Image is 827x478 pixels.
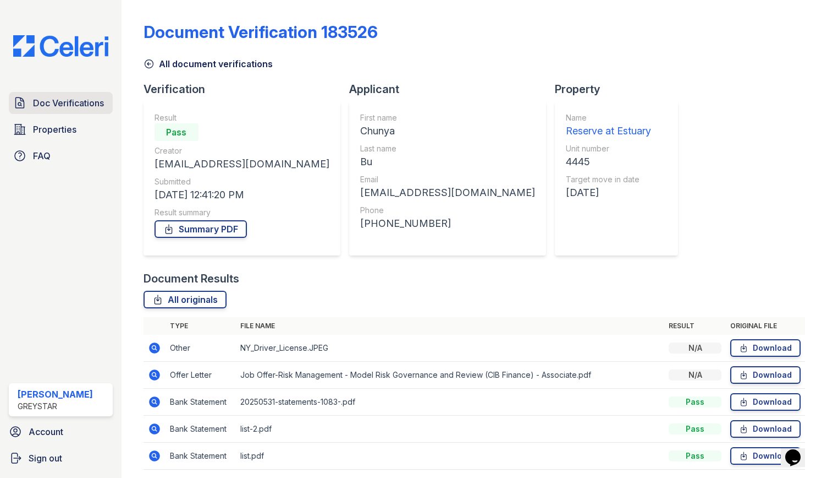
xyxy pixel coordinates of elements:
td: Job Offer-Risk Management - Model Risk Governance and Review (CIB Finance) - Associate.pdf [236,362,664,389]
span: Account [29,425,63,438]
td: Offer Letter [166,362,236,389]
div: [DATE] [566,185,651,200]
td: Bank Statement [166,389,236,416]
a: Sign out [4,447,117,469]
td: Bank Statement [166,416,236,443]
div: N/A [669,370,721,381]
div: Result summary [155,207,329,218]
a: All originals [144,291,227,308]
div: Reserve at Estuary [566,123,651,139]
div: [DATE] 12:41:20 PM [155,187,329,203]
div: First name [360,112,535,123]
div: Pass [669,423,721,434]
a: Download [730,393,801,411]
td: list-2.pdf [236,416,664,443]
div: Pass [669,450,721,461]
div: Pass [669,396,721,408]
div: Creator [155,145,329,156]
th: File name [236,317,664,335]
div: Bu [360,154,535,170]
a: Name Reserve at Estuary [566,112,651,139]
a: Download [730,447,801,465]
div: Last name [360,143,535,154]
a: FAQ [9,145,113,167]
a: Download [730,420,801,438]
a: Account [4,421,117,443]
div: [EMAIL_ADDRESS][DOMAIN_NAME] [360,185,535,200]
div: Result [155,112,329,123]
span: Doc Verifications [33,96,104,110]
div: Chunya [360,123,535,139]
th: Type [166,317,236,335]
a: Download [730,339,801,357]
img: CE_Logo_Blue-a8612792a0a2168367f1c8372b55b34899dd931a85d93a1a3d3e32e68fde9ad4.png [4,35,117,57]
div: [EMAIL_ADDRESS][DOMAIN_NAME] [155,156,329,172]
div: Applicant [349,82,555,97]
div: Name [566,112,651,123]
div: Email [360,174,535,185]
div: Pass [155,123,199,141]
div: Property [555,82,687,97]
a: All document verifications [144,57,273,70]
td: Other [166,335,236,362]
div: Document Verification 183526 [144,22,378,42]
div: [PHONE_NUMBER] [360,216,535,231]
div: N/A [669,343,721,354]
a: Summary PDF [155,220,247,238]
span: Properties [33,123,76,136]
a: Doc Verifications [9,92,113,114]
div: Phone [360,205,535,216]
div: Target move in date [566,174,651,185]
th: Result [664,317,726,335]
div: Submitted [155,176,329,187]
td: NY_Driver_License.JPEG [236,335,664,362]
td: list.pdf [236,443,664,470]
td: Bank Statement [166,443,236,470]
a: Download [730,366,801,384]
a: Properties [9,118,113,140]
div: [PERSON_NAME] [18,388,93,401]
span: Sign out [29,452,62,465]
div: Document Results [144,271,239,286]
td: 20250531-statements-1083-.pdf [236,389,664,416]
div: Unit number [566,143,651,154]
th: Original file [726,317,805,335]
div: Verification [144,82,349,97]
div: Greystar [18,401,93,412]
span: FAQ [33,149,51,162]
div: 4445 [566,154,651,170]
iframe: chat widget [781,434,816,467]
